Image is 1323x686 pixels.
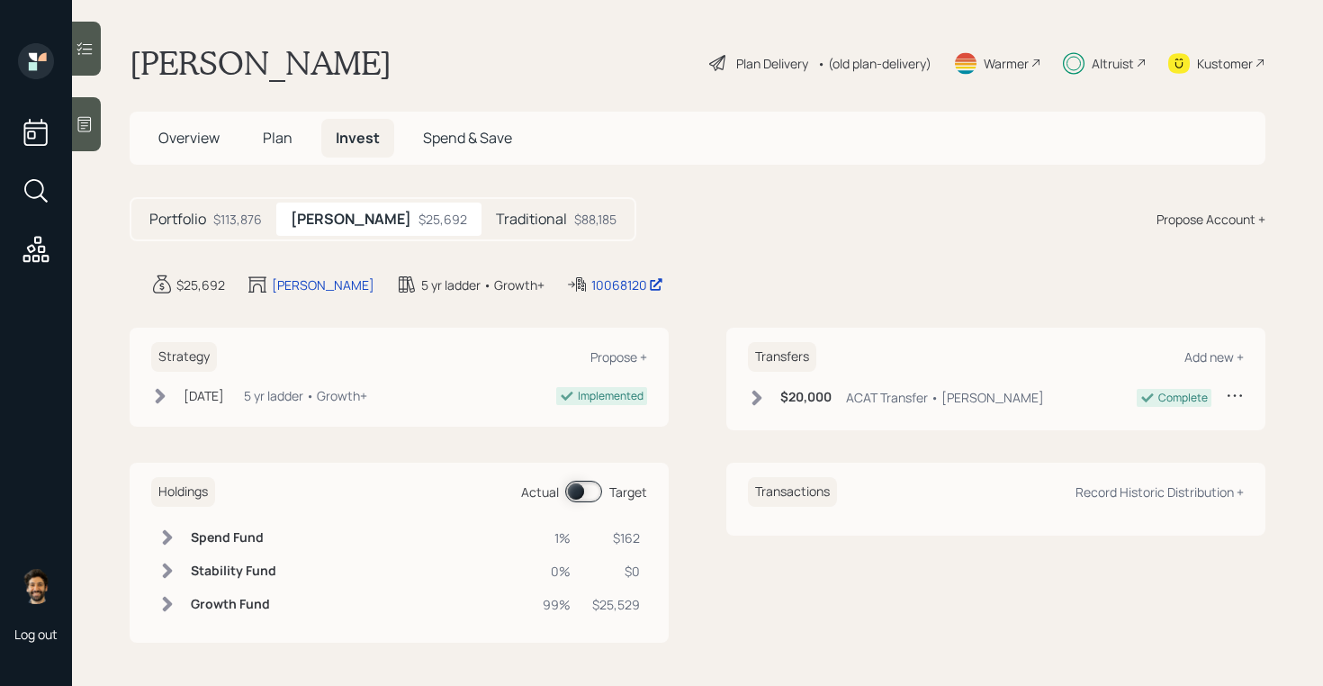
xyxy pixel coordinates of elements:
h1: [PERSON_NAME] [130,43,391,83]
img: eric-schwartz-headshot.png [18,568,54,604]
div: Target [609,483,647,501]
h6: Transfers [748,342,816,372]
h6: Holdings [151,477,215,507]
div: Implemented [578,388,643,404]
div: • (old plan-delivery) [817,54,931,73]
h6: Stability Fund [191,564,276,579]
div: Complete [1158,390,1208,406]
div: 10068120 [591,275,663,294]
div: Propose Account + [1156,210,1265,229]
div: Add new + [1184,348,1244,366]
div: $25,692 [176,275,225,294]
div: $0 [592,562,640,581]
h5: Portfolio [149,211,206,228]
div: [PERSON_NAME] [272,275,374,294]
span: Invest [336,128,380,148]
span: Plan [263,128,292,148]
div: Altruist [1092,54,1134,73]
span: Overview [158,128,220,148]
span: Spend & Save [423,128,512,148]
h6: $20,000 [780,390,832,405]
div: 5 yr ladder • Growth+ [421,275,544,294]
div: Plan Delivery [736,54,808,73]
div: $113,876 [213,210,262,229]
h5: [PERSON_NAME] [291,211,411,228]
div: 1% [543,528,571,547]
div: Record Historic Distribution + [1075,483,1244,501]
div: 5 yr ladder • Growth+ [244,386,367,405]
div: $88,185 [574,210,616,229]
div: $25,692 [418,210,467,229]
div: Kustomer [1197,54,1253,73]
div: [DATE] [184,386,224,405]
div: $25,529 [592,595,640,614]
h6: Spend Fund [191,530,276,546]
div: Propose + [590,348,647,366]
h6: Growth Fund [191,597,276,612]
div: Actual [521,483,559,501]
div: Warmer [984,54,1029,73]
div: 99% [543,595,571,614]
div: Log out [14,626,58,643]
h6: Transactions [748,477,837,507]
div: $162 [592,528,640,547]
h5: Traditional [496,211,567,228]
div: 0% [543,562,571,581]
h6: Strategy [151,342,217,372]
div: ACAT Transfer • [PERSON_NAME] [846,388,1044,407]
